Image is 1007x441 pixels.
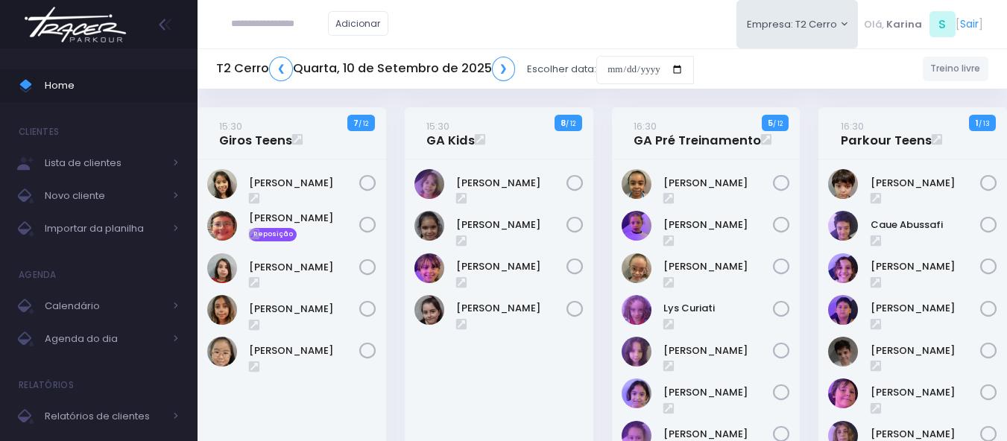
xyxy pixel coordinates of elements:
[219,118,292,148] a: 15:30Giros Teens
[871,385,981,400] a: [PERSON_NAME]
[622,378,651,408] img: Rafaela Matos
[768,117,773,129] strong: 5
[249,260,359,275] a: [PERSON_NAME]
[426,119,449,133] small: 15:30
[634,118,761,148] a: 16:30GA Pré Treinamento
[828,295,858,325] img: Felipe Jorge Bittar Sousa
[456,176,566,191] a: [PERSON_NAME]
[858,7,988,41] div: [ ]
[979,119,990,128] small: / 13
[828,378,858,408] img: Gabriel Leão
[871,301,981,316] a: [PERSON_NAME]
[663,343,774,358] a: [PERSON_NAME]
[219,119,242,133] small: 15:30
[19,370,74,400] h4: Relatórios
[414,253,444,283] img: Martina Bertoluci
[328,11,389,36] a: Adicionar
[871,343,981,358] a: [PERSON_NAME]
[622,337,651,367] img: Maria Luísa lana lewin
[663,218,774,232] a: [PERSON_NAME]
[45,329,164,349] span: Agenda do dia
[663,176,774,191] a: [PERSON_NAME]
[19,117,59,147] h4: Clientes
[663,301,774,316] a: Lys Curiati
[929,11,956,37] span: S
[864,17,884,32] span: Olá,
[923,57,989,81] a: Treino livre
[45,186,164,206] span: Novo cliente
[456,301,566,316] a: [PERSON_NAME]
[19,260,57,290] h4: Agenda
[414,211,444,241] img: Laura da Silva Borges
[207,253,237,283] img: Luana Beggs
[622,169,651,199] img: Caroline Pacheco Duarte
[207,295,237,325] img: Marina Winck Arantes
[828,337,858,367] img: Gabriel Amaral Alves
[960,16,979,32] a: Sair
[828,211,858,241] img: Caue Abussafi
[207,169,237,199] img: Catharina Morais Ablas
[207,337,237,367] img: Natália Mie Sunami
[207,211,237,241] img: Gabriel bicca da costa
[45,153,164,173] span: Lista de clientes
[249,176,359,191] a: [PERSON_NAME]
[976,117,979,129] strong: 1
[871,218,981,232] a: Caue Abussafi
[828,253,858,283] img: Estela Nunes catto
[414,169,444,199] img: Amora vizer cerqueira
[414,295,444,325] img: Valentina Relvas Souza
[249,302,359,317] a: [PERSON_NAME]
[353,117,359,129] strong: 7
[456,218,566,232] a: [PERSON_NAME]
[841,119,864,133] small: 16:30
[871,176,981,191] a: [PERSON_NAME]
[45,407,164,426] span: Relatórios de clientes
[828,169,858,199] img: Antônio Martins Marques
[492,57,516,81] a: ❯
[886,17,922,32] span: Karina
[663,385,774,400] a: [PERSON_NAME]
[249,343,359,358] a: [PERSON_NAME]
[426,118,475,148] a: 15:30GA Kids
[249,228,297,241] span: Reposição
[663,259,774,274] a: [PERSON_NAME]
[269,57,293,81] a: ❮
[566,119,575,128] small: / 12
[249,211,359,226] a: [PERSON_NAME]
[45,296,164,316] span: Calendário
[359,119,368,128] small: / 12
[216,57,515,81] h5: T2 Cerro Quarta, 10 de Setembro de 2025
[45,76,179,95] span: Home
[773,119,783,128] small: / 12
[456,259,566,274] a: [PERSON_NAME]
[634,119,657,133] small: 16:30
[622,211,651,241] img: Isabella Rodrigues Tavares
[216,52,694,86] div: Escolher data:
[871,259,981,274] a: [PERSON_NAME]
[841,118,932,148] a: 16:30Parkour Teens
[45,219,164,238] span: Importar da planilha
[622,295,651,325] img: Lys Curiati
[561,117,566,129] strong: 8
[622,253,651,283] img: Julia Pacheco Duarte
